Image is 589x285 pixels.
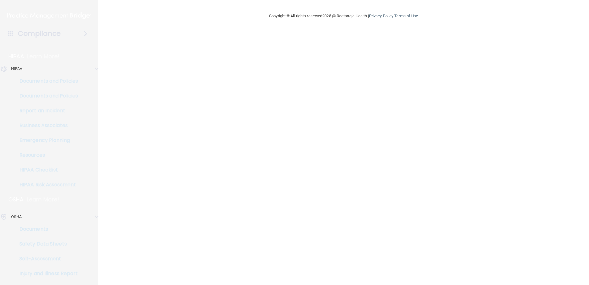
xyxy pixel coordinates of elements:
p: Documents and Policies [4,93,88,99]
p: HIPAA [8,53,24,60]
p: Resources [4,152,88,158]
h4: Compliance [18,29,61,38]
p: Documents and Policies [4,78,88,84]
p: Report an Incident [4,108,88,114]
p: OSHA [8,196,24,203]
p: HIPAA Checklist [4,167,88,173]
p: HIPAA Risk Assessment [4,182,88,188]
div: Copyright © All rights reserved 2025 @ Rectangle Health | | [231,6,456,26]
p: OSHA [11,213,22,221]
p: Emergency Planning [4,137,88,143]
p: Business Associates [4,122,88,129]
img: PMB logo [7,10,91,22]
a: Privacy Policy [369,14,393,18]
p: Safety Data Sheets [4,241,88,247]
p: HIPAA [11,65,22,72]
p: Learn More! [27,196,59,203]
p: Learn More! [27,53,60,60]
p: Documents [4,226,88,232]
a: Terms of Use [394,14,418,18]
p: Self-Assessment [4,256,88,262]
p: Injury and Illness Report [4,271,88,277]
